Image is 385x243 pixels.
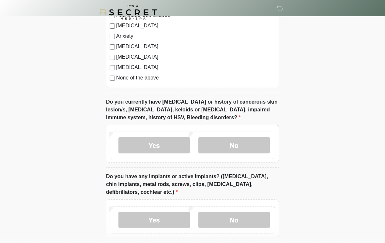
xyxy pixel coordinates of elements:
input: Anxiety [110,34,115,39]
label: Yes [118,137,190,153]
input: None of the above [110,76,115,81]
input: [MEDICAL_DATA] [110,55,115,60]
label: [MEDICAL_DATA] [116,43,275,50]
label: Yes [118,212,190,228]
label: None of the above [116,74,275,82]
input: [MEDICAL_DATA] [110,44,115,50]
img: It's A Secret Med Spa Logo [100,5,157,20]
label: [MEDICAL_DATA] [116,64,275,71]
label: Anxiety [116,32,275,40]
label: [MEDICAL_DATA] [116,53,275,61]
label: [MEDICAL_DATA] [116,22,275,30]
label: No [198,137,270,153]
input: [MEDICAL_DATA] [110,65,115,70]
label: Do you have any implants or active implants? ([MEDICAL_DATA], chin implants, metal rods, screws, ... [106,173,279,196]
input: [MEDICAL_DATA] [110,23,115,29]
label: No [198,212,270,228]
label: Do you currently have [MEDICAL_DATA] or history of cancerous skin lesion/s, [MEDICAL_DATA], keloi... [106,98,279,121]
